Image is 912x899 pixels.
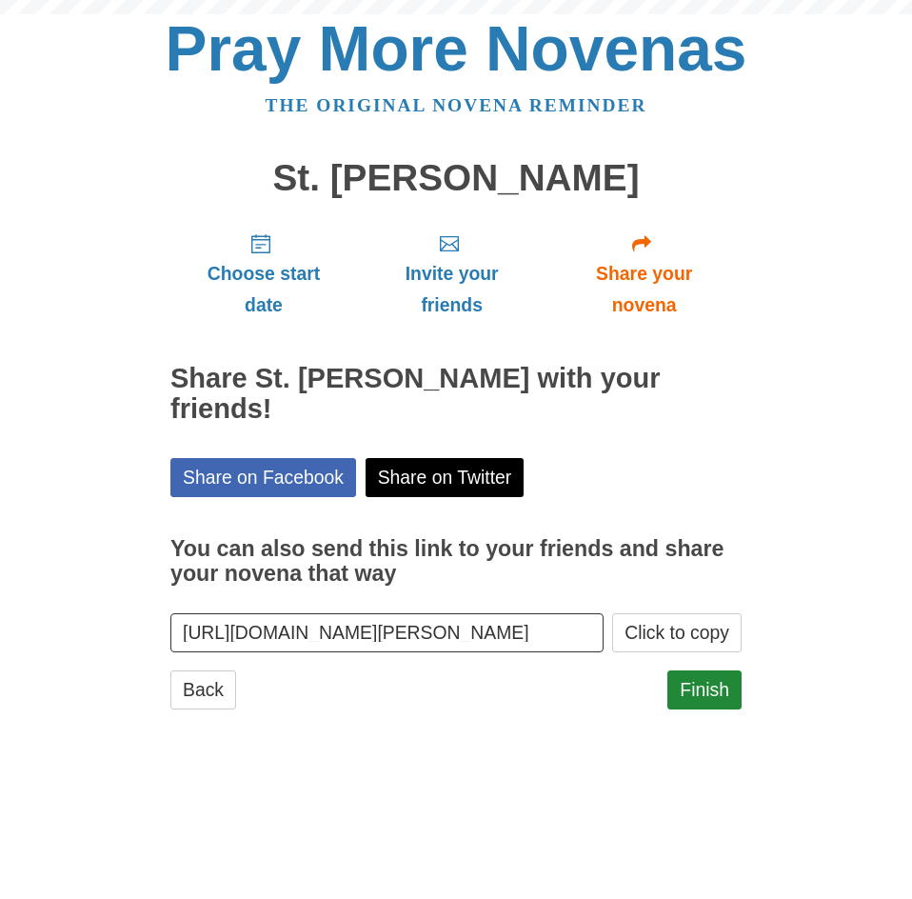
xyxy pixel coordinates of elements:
a: The original novena reminder [266,95,647,115]
a: Share your novena [546,217,742,330]
h1: St. [PERSON_NAME] [170,158,742,199]
button: Click to copy [612,613,742,652]
span: Invite your friends [376,258,527,321]
a: Finish [667,670,742,709]
a: Choose start date [170,217,357,330]
a: Pray More Novenas [166,13,747,84]
a: Share on Facebook [170,458,356,497]
a: Share on Twitter [366,458,525,497]
h3: You can also send this link to your friends and share your novena that way [170,537,742,586]
a: Back [170,670,236,709]
span: Share your novena [565,258,723,321]
h2: Share St. [PERSON_NAME] with your friends! [170,364,742,425]
span: Choose start date [189,258,338,321]
a: Invite your friends [357,217,546,330]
